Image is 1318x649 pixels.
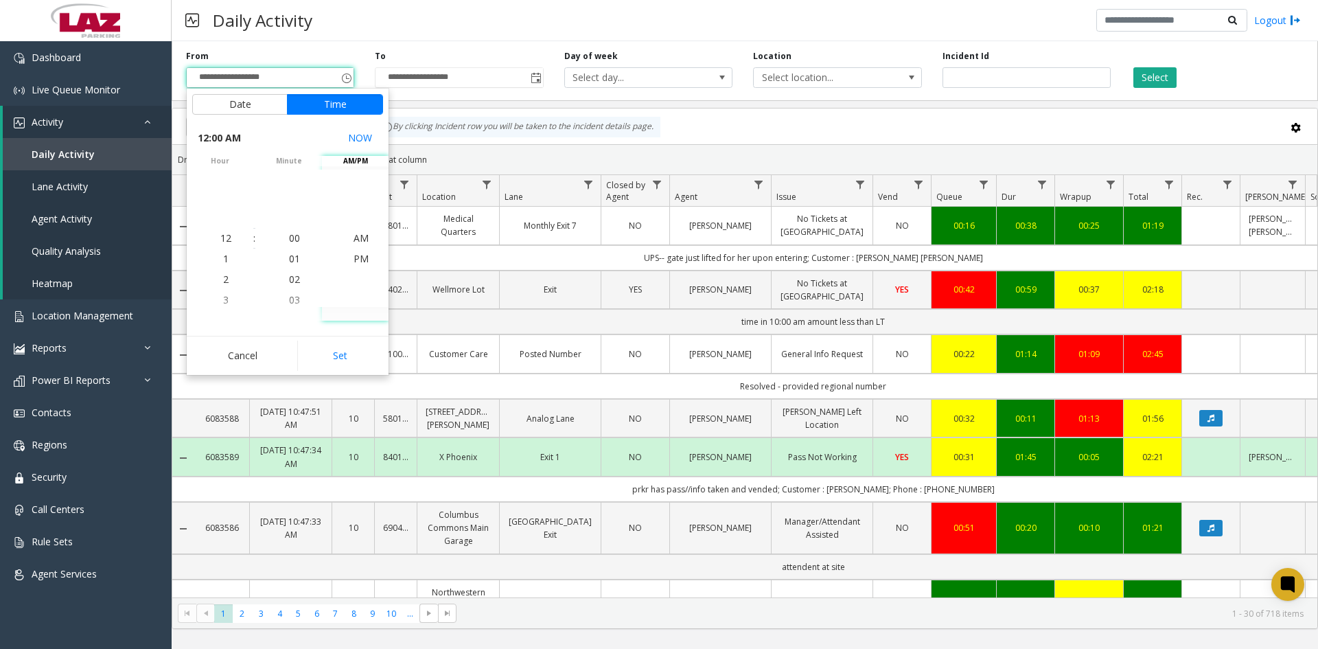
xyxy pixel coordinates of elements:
span: AM [354,231,369,244]
a: 10 [340,451,366,464]
a: 6083588 [203,412,241,425]
a: Wellmore Lot [426,283,491,296]
div: 01:45 [1005,451,1046,464]
label: Location [753,50,791,62]
span: Wrapup [1060,191,1091,203]
div: 01:14 [1005,348,1046,361]
img: 'icon' [14,376,25,387]
div: 00:22 [940,348,988,361]
label: From [186,50,209,62]
span: Go to the last page [442,608,453,619]
a: 00:42 [940,283,988,296]
span: Reports [32,341,67,354]
span: Quality Analysis [32,244,101,258]
span: NO [629,413,642,424]
a: [PERSON_NAME] [678,219,763,232]
span: NO [896,220,909,231]
span: 12:00 AM [198,128,241,148]
div: Drag a column header and drop it here to group by that column [172,148,1317,172]
img: 'icon' [14,505,25,516]
span: Lane Activity [32,180,88,193]
a: [DATE] 10:47:34 AM [258,444,323,470]
a: No Tickets at [GEOGRAPHIC_DATA] [780,277,864,303]
a: Exit 1 [508,451,592,464]
a: Manager/Attendant Assisted [780,515,864,541]
a: [PERSON_NAME] [1249,451,1297,464]
a: [PERSON_NAME] [678,348,763,361]
div: 00:32 [940,412,988,425]
span: Queue [936,191,962,203]
span: Page 2 [233,604,251,623]
a: 02:21 [1132,451,1173,464]
span: NO [629,348,642,360]
span: Page 9 [363,604,382,623]
a: Total Filter Menu [1160,175,1179,194]
span: 2 [223,273,229,286]
span: Closed by Agent [606,179,645,203]
img: 'icon' [14,311,25,322]
a: Lane Activity [3,170,172,203]
span: Rule Sets [32,535,73,548]
a: Quality Analysis [3,235,172,267]
span: NO [629,451,642,463]
a: 00:37 [1063,283,1115,296]
div: 00:11 [1005,412,1046,425]
a: NO [881,521,923,534]
span: Go to the next page [424,608,435,619]
div: 00:59 [1005,283,1046,296]
span: [PERSON_NAME] [1245,191,1308,203]
a: NO [881,219,923,232]
a: 01:19 [1132,219,1173,232]
a: 02:18 [1132,283,1173,296]
span: AM/PM [322,156,389,166]
div: 01:09 [1063,348,1115,361]
a: Heatmap [3,267,172,299]
span: minute [255,156,322,166]
a: YES [881,451,923,464]
a: [GEOGRAPHIC_DATA] Exit [508,515,592,541]
span: Live Queue Monitor [32,83,120,96]
a: 01:21 [1132,521,1173,534]
a: Agent Activity [3,203,172,235]
a: [PERSON_NAME] [PERSON_NAME] [1249,212,1297,238]
span: Heatmap [32,277,73,290]
a: Wrapup Filter Menu [1102,175,1120,194]
a: Posted Number [508,348,592,361]
a: [PERSON_NAME] [678,521,763,534]
a: Closed by Agent Filter Menu [648,175,667,194]
a: YES [881,283,923,296]
a: 00:25 [1063,219,1115,232]
span: NO [629,220,642,231]
span: Page 5 [289,604,308,623]
a: 00:20 [1005,521,1046,534]
kendo-pager-info: 1 - 30 of 718 items [465,608,1304,619]
a: 02:45 [1132,348,1173,361]
a: Collapse Details [172,221,194,232]
span: YES [895,284,909,295]
a: General Info Request [780,348,864,361]
span: Toggle popup [528,68,543,87]
span: YES [629,284,642,295]
a: 10 [340,412,366,425]
span: Activity [32,115,63,128]
span: NO [629,522,642,534]
a: 00:05 [1063,451,1115,464]
span: Dur [1002,191,1016,203]
a: NO [881,348,923,361]
a: Analog Lane [508,412,592,425]
a: Rec. Filter Menu [1218,175,1237,194]
span: Toggle popup [338,68,354,87]
span: Page 3 [252,604,270,623]
a: NO [881,412,923,425]
span: NO [896,522,909,534]
a: 580102 [383,412,408,425]
span: Location Management [32,309,133,322]
span: NO [896,348,909,360]
span: Agent [675,191,697,203]
a: Collapse Details [172,285,194,296]
span: Location [422,191,456,203]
